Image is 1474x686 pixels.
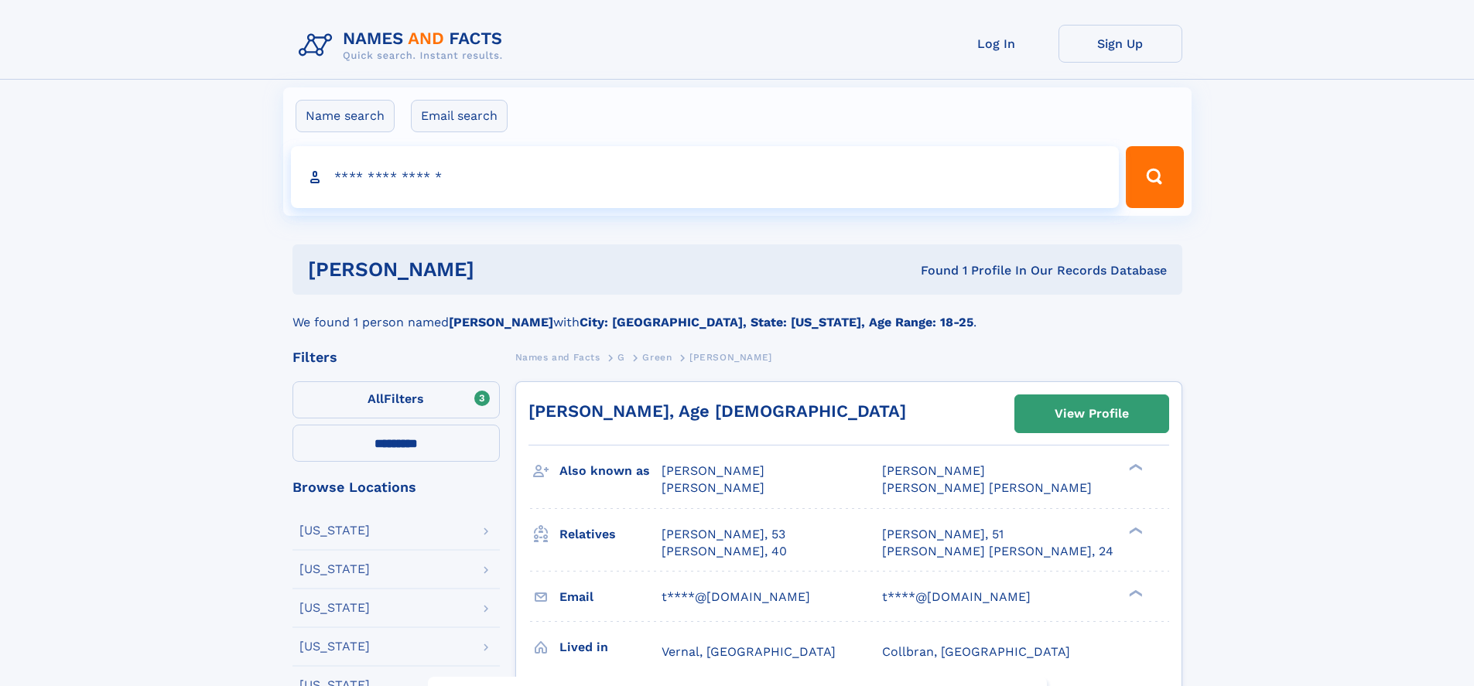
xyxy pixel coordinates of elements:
[642,347,672,367] a: Green
[1015,395,1168,432] a: View Profile
[299,563,370,575] div: [US_STATE]
[296,100,395,132] label: Name search
[528,401,906,421] a: [PERSON_NAME], Age [DEMOGRAPHIC_DATA]
[882,480,1092,495] span: [PERSON_NAME] [PERSON_NAME]
[299,602,370,614] div: [US_STATE]
[617,347,625,367] a: G
[559,521,662,548] h3: Relatives
[662,480,764,495] span: [PERSON_NAME]
[662,463,764,478] span: [PERSON_NAME]
[882,526,1004,543] a: [PERSON_NAME], 51
[1125,525,1144,535] div: ❯
[662,543,787,560] a: [PERSON_NAME], 40
[580,315,973,329] b: City: [GEOGRAPHIC_DATA], State: [US_STATE], Age Range: 18-25
[515,347,600,367] a: Names and Facts
[292,25,515,67] img: Logo Names and Facts
[697,262,1167,279] div: Found 1 Profile In Our Records Database
[292,295,1182,332] div: We found 1 person named with .
[1125,588,1144,598] div: ❯
[642,352,672,363] span: Green
[1055,396,1129,432] div: View Profile
[662,526,785,543] a: [PERSON_NAME], 53
[935,25,1058,63] a: Log In
[1126,146,1183,208] button: Search Button
[449,315,553,329] b: [PERSON_NAME]
[292,381,500,418] label: Filters
[559,634,662,660] h3: Lived in
[291,146,1120,208] input: search input
[299,524,370,537] div: [US_STATE]
[308,260,698,279] h1: [PERSON_NAME]
[617,352,625,363] span: G
[292,350,500,364] div: Filters
[1058,25,1182,63] a: Sign Up
[559,458,662,484] h3: Also known as
[292,480,500,494] div: Browse Locations
[662,644,836,659] span: Vernal, [GEOGRAPHIC_DATA]
[299,640,370,653] div: [US_STATE]
[689,352,772,363] span: [PERSON_NAME]
[559,584,662,610] h3: Email
[1125,462,1144,473] div: ❯
[411,100,508,132] label: Email search
[368,391,384,406] span: All
[882,644,1070,659] span: Collbran, [GEOGRAPHIC_DATA]
[882,543,1113,560] a: [PERSON_NAME] [PERSON_NAME], 24
[882,463,985,478] span: [PERSON_NAME]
